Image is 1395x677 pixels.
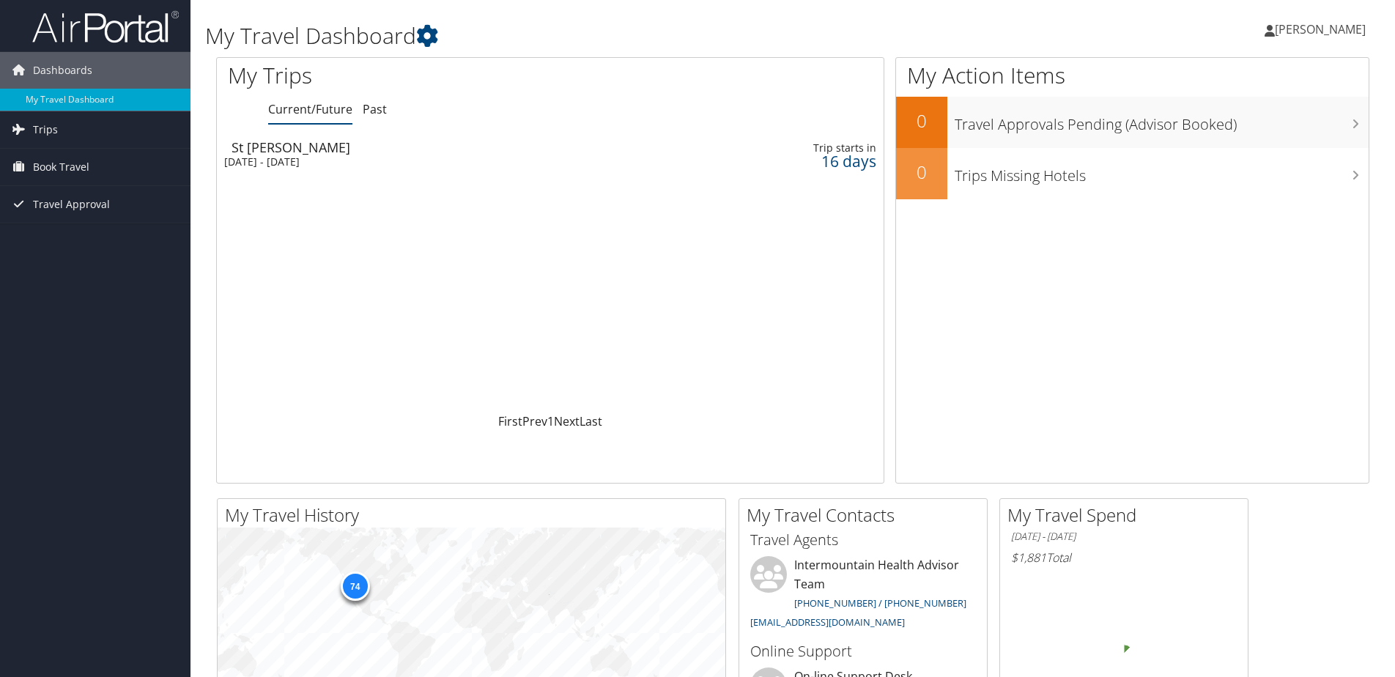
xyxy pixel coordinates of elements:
h3: Trips Missing Hotels [955,158,1369,186]
h1: My Travel Dashboard [205,21,988,51]
h3: Travel Agents [750,530,976,550]
div: Trip starts in [730,141,876,155]
div: St [PERSON_NAME] [232,141,648,154]
a: Prev [522,413,547,429]
h2: 0 [896,160,947,185]
h1: My Trips [228,60,595,91]
a: 1 [547,413,554,429]
a: 0Travel Approvals Pending (Advisor Booked) [896,97,1369,148]
h6: Total [1011,550,1237,566]
a: Current/Future [268,101,352,117]
a: Next [554,413,580,429]
li: Intermountain Health Advisor Team [743,556,983,635]
h6: [DATE] - [DATE] [1011,530,1237,544]
span: Trips [33,111,58,148]
h3: Travel Approvals Pending (Advisor Booked) [955,107,1369,135]
a: Last [580,413,602,429]
h2: My Travel History [225,503,725,528]
a: First [498,413,522,429]
span: Travel Approval [33,186,110,223]
span: Dashboards [33,52,92,89]
a: [PHONE_NUMBER] / [PHONE_NUMBER] [794,596,966,610]
h2: My Travel Contacts [747,503,987,528]
h2: 0 [896,108,947,133]
a: 0Trips Missing Hotels [896,148,1369,199]
div: 74 [340,571,369,601]
a: Past [363,101,387,117]
span: [PERSON_NAME] [1275,21,1366,37]
img: airportal-logo.png [32,10,179,44]
h3: Online Support [750,641,976,662]
div: [DATE] - [DATE] [224,155,640,169]
a: [EMAIL_ADDRESS][DOMAIN_NAME] [750,615,905,629]
div: 16 days [730,155,876,168]
h1: My Action Items [896,60,1369,91]
span: $1,881 [1011,550,1046,566]
a: [PERSON_NAME] [1265,7,1380,51]
span: Book Travel [33,149,89,185]
h2: My Travel Spend [1007,503,1248,528]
